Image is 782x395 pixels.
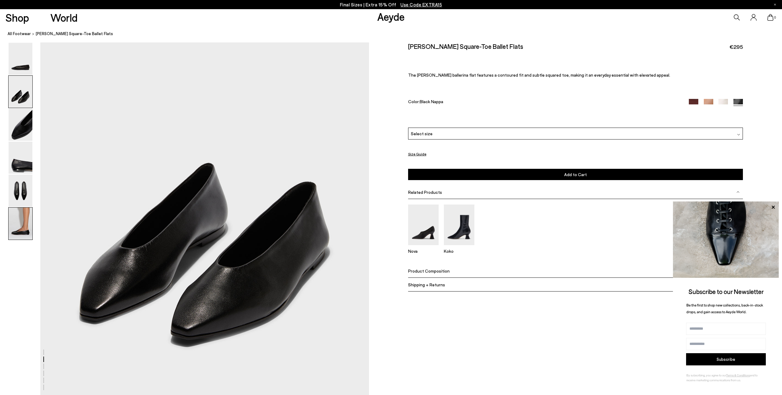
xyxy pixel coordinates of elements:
a: Aeyde [377,10,405,23]
span: Select size [411,130,433,137]
span: Related Products [408,190,442,195]
p: Koko [444,248,474,254]
span: The [PERSON_NAME] ballerina flat features a contoured fit and subtle squared toe, making it an ev... [408,72,670,78]
img: Nova Regal Pumps [408,205,439,245]
span: By subscribing, you agree to our [686,373,726,377]
span: 0 [773,16,777,19]
span: Navigate to /collections/ss25-final-sizes [400,2,442,7]
img: Betty Square-Toe Ballet Flats - Image 3 [9,109,32,141]
a: Shop [5,12,29,23]
button: Subscribe [686,353,766,365]
img: Betty Square-Toe Ballet Flats - Image 1 [9,43,32,75]
h2: [PERSON_NAME] Square-Toe Ballet Flats [408,42,523,50]
a: World [50,12,78,23]
p: Final Sizes | Extra 15% Off [340,1,442,9]
img: Betty Square-Toe Ballet Flats - Image 6 [9,208,32,240]
a: Terms & Conditions [726,373,750,377]
span: Subscribe to our Newsletter [689,288,764,295]
a: Koko Regal Heel Boots Koko [444,241,474,254]
span: Add to Cart [564,172,587,177]
a: All Footwear [8,31,31,37]
div: Color: [408,99,678,106]
span: €295 [729,43,743,51]
img: Koko Regal Heel Boots [444,205,474,245]
a: Nova Regal Pumps Nova [408,241,439,254]
nav: breadcrumb [8,26,782,42]
span: Shipping + Returns [408,282,445,287]
a: 0 [767,14,773,21]
span: [PERSON_NAME] Square-Toe Ballet Flats [36,31,113,37]
img: svg%3E [737,133,740,136]
img: Betty Square-Toe Ballet Flats - Image 5 [9,175,32,207]
img: Betty Square-Toe Ballet Flats - Image 2 [9,76,32,108]
img: svg%3E [736,190,740,194]
span: Be the first to shop new collections, back-in-stock drops, and gain access to Aeyde World. [686,303,763,314]
button: Size Guide [408,150,426,158]
p: Nova [408,248,439,254]
button: Add to Cart [408,169,743,180]
img: ca3f721fb6ff708a270709c41d776025.jpg [673,201,779,278]
span: Product Composition [408,268,450,273]
img: Betty Square-Toe Ballet Flats - Image 4 [9,142,32,174]
span: Black Nappa [420,99,443,104]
